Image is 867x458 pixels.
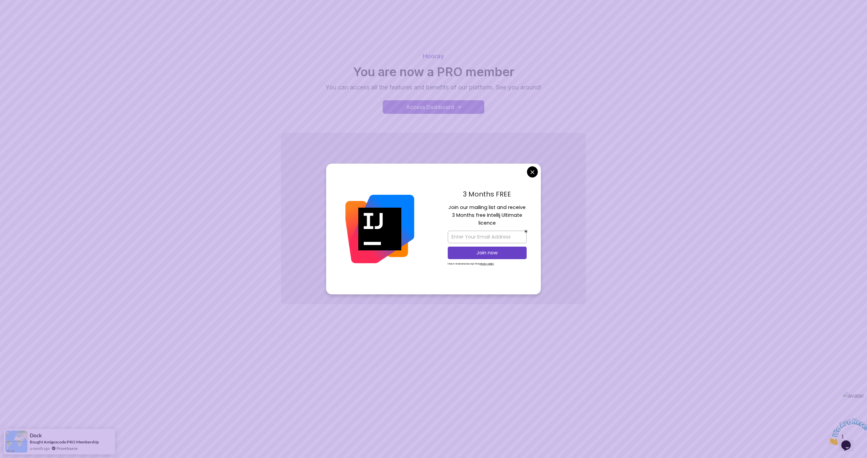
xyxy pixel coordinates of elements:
[281,133,586,304] iframe: welcome
[196,51,671,61] p: Hooray
[383,100,484,114] a: access-dashboard
[30,439,43,444] span: Bought
[30,433,42,438] span: Dock
[3,3,5,8] span: 1
[5,431,27,453] img: provesource social proof notification image
[3,3,45,29] img: Chat attention grabber
[825,416,867,448] iframe: chat widget
[196,65,671,79] h2: You are now a PRO member
[406,103,454,111] div: Access Dashboard
[30,445,50,451] span: a month ago
[843,392,864,400] img: avatar
[320,83,547,92] p: You can access all the features and benefits of our platform. See you around!
[57,445,78,451] a: ProveSource
[44,439,99,444] a: Amigoscode PRO Membership
[383,100,484,114] button: Access Dashboard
